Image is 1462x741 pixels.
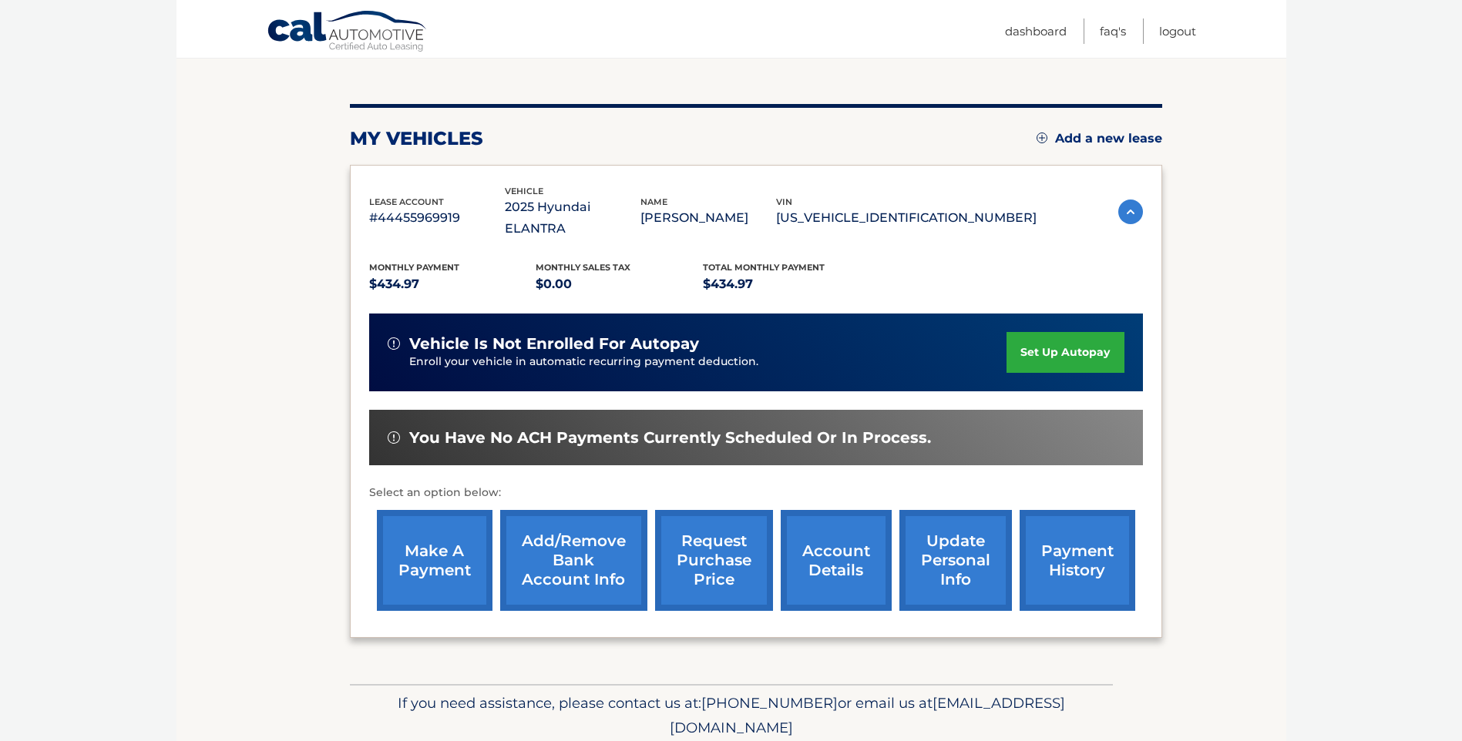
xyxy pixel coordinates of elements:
[655,510,773,611] a: request purchase price
[1100,18,1126,44] a: FAQ's
[776,207,1037,229] p: [US_VEHICLE_IDENTIFICATION_NUMBER]
[1007,332,1124,373] a: set up autopay
[388,337,400,350] img: alert-white.svg
[388,431,400,444] img: alert-white.svg
[350,127,483,150] h2: my vehicles
[1037,131,1162,146] a: Add a new lease
[1159,18,1196,44] a: Logout
[703,262,825,273] span: Total Monthly Payment
[776,196,792,207] span: vin
[640,207,776,229] p: [PERSON_NAME]
[369,484,1143,502] p: Select an option below:
[409,428,931,448] span: You have no ACH payments currently scheduled or in process.
[781,510,892,611] a: account details
[701,694,838,712] span: [PHONE_NUMBER]
[899,510,1012,611] a: update personal info
[1118,199,1143,224] img: accordion-active.svg
[409,334,699,354] span: vehicle is not enrolled for autopay
[505,186,543,196] span: vehicle
[536,273,703,295] p: $0.00
[703,273,870,295] p: $434.97
[670,694,1065,736] span: [EMAIL_ADDRESS][DOMAIN_NAME]
[1037,132,1047,143] img: add.svg
[377,510,492,611] a: make a payment
[409,354,1007,370] p: Enroll your vehicle in automatic recurring payment deduction.
[267,10,429,55] a: Cal Automotive
[360,691,1103,740] p: If you need assistance, please contact us at: or email us at
[536,262,630,273] span: Monthly sales Tax
[505,196,640,240] p: 2025 Hyundai ELANTRA
[1005,18,1067,44] a: Dashboard
[500,510,647,611] a: Add/Remove bank account info
[369,207,505,229] p: #44455969919
[369,262,459,273] span: Monthly Payment
[640,196,667,207] span: name
[369,273,536,295] p: $434.97
[1020,510,1135,611] a: payment history
[369,196,444,207] span: lease account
